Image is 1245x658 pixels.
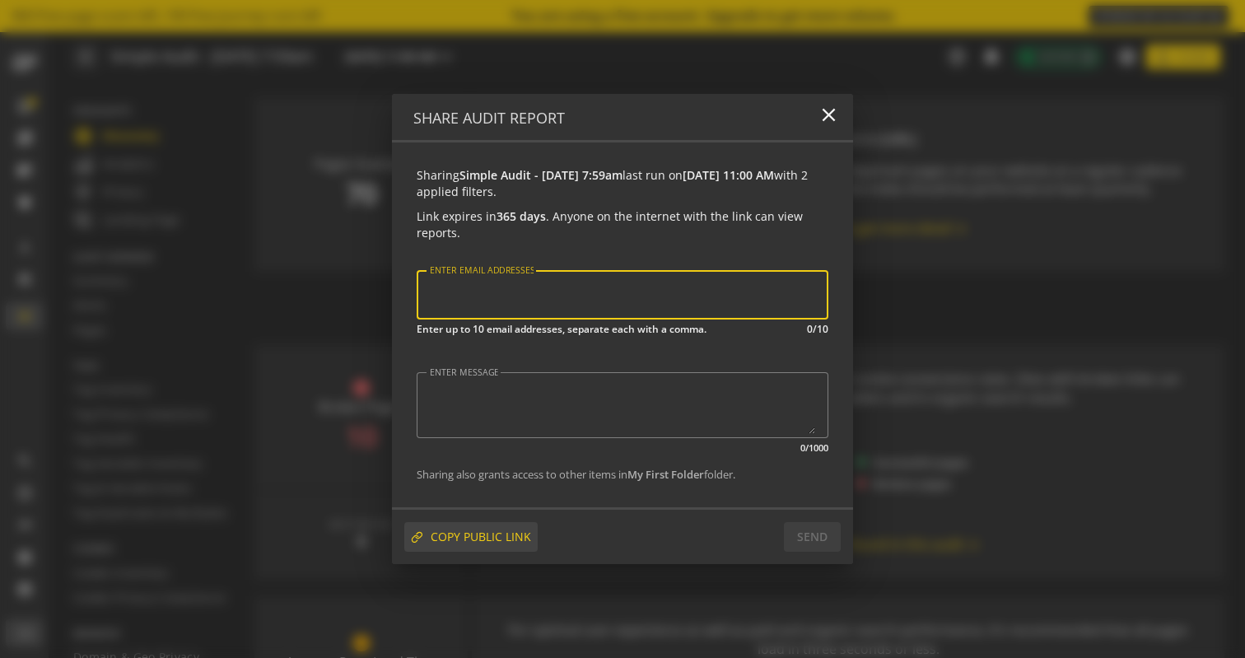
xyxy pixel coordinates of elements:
[431,522,531,552] span: COPY PUBLIC LINK
[627,467,704,482] strong: My First Folder
[417,208,828,241] p: Link expires in . Anyone on the internet with the link can view reports.
[413,110,565,127] h4: Share Audit Report
[800,438,828,453] mat-hint: 0/1000
[459,167,622,183] strong: Simple Audit - [DATE] 7:59am
[417,467,828,483] p: Sharing also grants access to other items in folder.
[404,522,538,552] button: COPY PUBLIC LINK
[392,94,853,142] op-modal-header: Share Audit Report
[807,320,828,335] mat-hint: 0/10
[818,104,840,126] mat-icon: close
[417,320,706,335] mat-hint: Enter up to 10 email addresses, separate each with a comma.
[417,167,828,200] p: Sharing last run on with 2 applied filters.
[497,208,546,224] strong: 365 days
[430,366,499,377] mat-label: ENTER MESSAGE
[430,264,535,275] mat-label: ENTER EMAIL ADDRESSES
[683,167,774,183] strong: [DATE] 11:00 AM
